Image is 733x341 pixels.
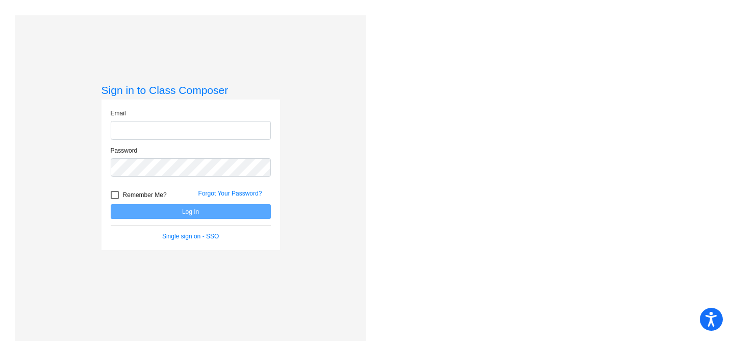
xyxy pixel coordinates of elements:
[123,189,167,201] span: Remember Me?
[198,190,262,197] a: Forgot Your Password?
[111,109,126,118] label: Email
[102,84,280,96] h3: Sign in to Class Composer
[111,204,271,219] button: Log In
[162,233,219,240] a: Single sign on - SSO
[111,146,138,155] label: Password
